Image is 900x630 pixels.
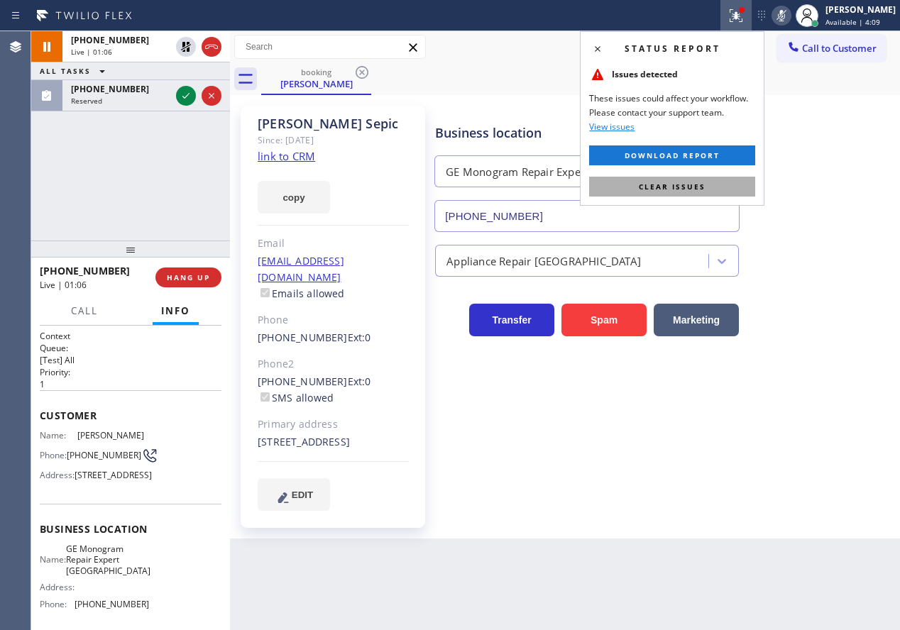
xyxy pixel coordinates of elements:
[263,77,370,90] div: [PERSON_NAME]
[62,297,106,325] button: Call
[258,416,409,433] div: Primary address
[40,66,91,76] span: ALL TASKS
[176,86,196,106] button: Accept
[258,149,315,163] a: link to CRM
[31,62,119,79] button: ALL TASKS
[40,279,87,291] span: Live | 01:06
[258,356,409,372] div: Phone2
[825,4,896,16] div: [PERSON_NAME]
[40,342,221,354] h2: Queue:
[258,236,409,252] div: Email
[258,287,345,300] label: Emails allowed
[258,181,330,214] button: copy
[434,200,740,232] input: Phone Number
[258,478,330,511] button: EDIT
[40,378,221,390] p: 1
[40,330,221,342] h1: Context
[155,267,221,287] button: HANG UP
[260,288,270,297] input: Emails allowed
[802,42,877,55] span: Call to Customer
[71,304,98,317] span: Call
[235,35,425,58] input: Search
[258,331,348,344] a: [PHONE_NUMBER]
[435,123,739,143] div: Business location
[258,375,348,388] a: [PHONE_NUMBER]
[446,253,641,269] div: Appliance Repair [GEOGRAPHIC_DATA]
[777,35,886,62] button: Call to Customer
[263,67,370,77] div: booking
[258,312,409,328] div: Phone
[75,470,152,480] span: [STREET_ADDRESS]
[40,354,221,366] p: [Test] All
[161,304,190,317] span: Info
[654,304,739,336] button: Marketing
[167,272,210,282] span: HANG UP
[825,17,880,27] span: Available | 4:09
[348,375,371,388] span: Ext: 0
[40,409,221,422] span: Customer
[263,63,370,94] div: Carmen Sepic
[561,304,647,336] button: Spam
[258,132,409,148] div: Since: [DATE]
[40,599,75,609] span: Phone:
[258,434,409,451] div: [STREET_ADDRESS]
[40,264,130,277] span: [PHONE_NUMBER]
[71,47,112,57] span: Live | 01:06
[348,331,371,344] span: Ext: 0
[40,470,75,480] span: Address:
[153,297,199,325] button: Info
[40,366,221,378] h2: Priority:
[40,430,77,441] span: Name:
[75,599,149,609] span: [PHONE_NUMBER]
[71,96,102,106] span: Reserved
[260,392,270,402] input: SMS allowed
[446,164,698,180] div: GE Monogram Repair Expert [GEOGRAPHIC_DATA]
[66,543,150,576] span: GE Monogram Repair Expert [GEOGRAPHIC_DATA]
[258,391,334,404] label: SMS allowed
[258,116,409,132] div: [PERSON_NAME] Sepic
[772,6,791,26] button: Mute
[40,582,77,592] span: Address:
[202,86,221,106] button: Reject
[202,37,221,57] button: Hang up
[469,304,554,336] button: Transfer
[292,490,313,500] span: EDIT
[71,83,149,95] span: [PHONE_NUMBER]
[40,450,67,460] span: Phone:
[40,522,221,536] span: Business location
[258,254,344,284] a: [EMAIL_ADDRESS][DOMAIN_NAME]
[77,430,148,441] span: [PERSON_NAME]
[40,554,66,565] span: Name:
[71,34,149,46] span: [PHONE_NUMBER]
[67,450,141,460] span: [PHONE_NUMBER]
[176,37,196,57] button: Unhold Customer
